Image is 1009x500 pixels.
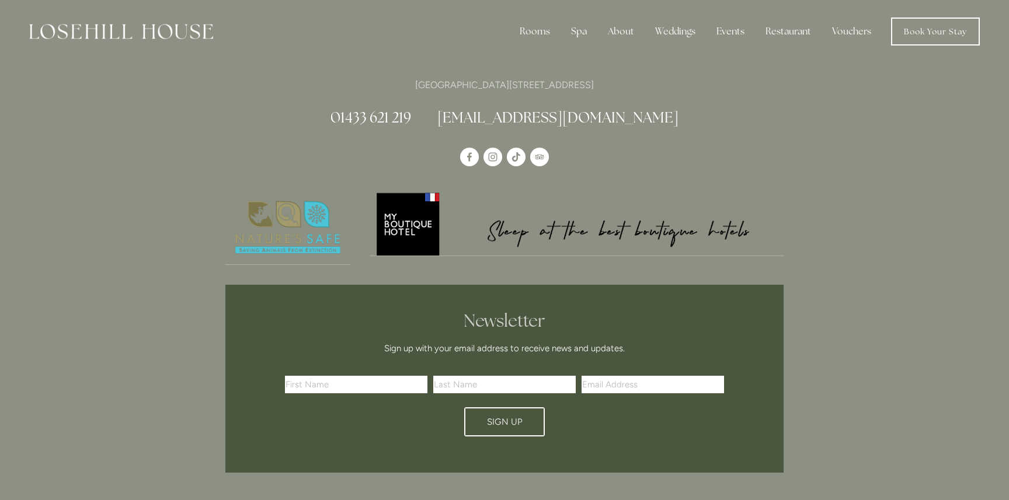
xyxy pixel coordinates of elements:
a: Losehill House Hotel & Spa [460,148,479,166]
input: Email Address [582,376,724,393]
a: [EMAIL_ADDRESS][DOMAIN_NAME] [437,108,679,127]
a: Instagram [483,148,502,166]
a: Vouchers [823,20,881,43]
a: TripAdvisor [530,148,549,166]
button: Sign Up [464,407,545,436]
div: Spa [562,20,596,43]
span: Sign Up [487,417,523,427]
p: [GEOGRAPHIC_DATA][STREET_ADDRESS] [225,77,784,93]
a: 01433 621 219 [330,108,411,127]
h2: Newsletter [289,310,720,331]
img: Losehill House [29,24,213,39]
img: Nature's Safe - Logo [225,191,350,264]
a: TikTok [507,148,526,166]
div: Events [707,20,754,43]
img: My Boutique Hotel - Logo [370,191,784,256]
div: Weddings [646,20,705,43]
a: Book Your Stay [891,18,980,46]
input: First Name [285,376,427,393]
input: Last Name [433,376,576,393]
p: Sign up with your email address to receive news and updates. [289,341,720,355]
div: Rooms [510,20,559,43]
div: Restaurant [756,20,820,43]
div: About [599,20,643,43]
